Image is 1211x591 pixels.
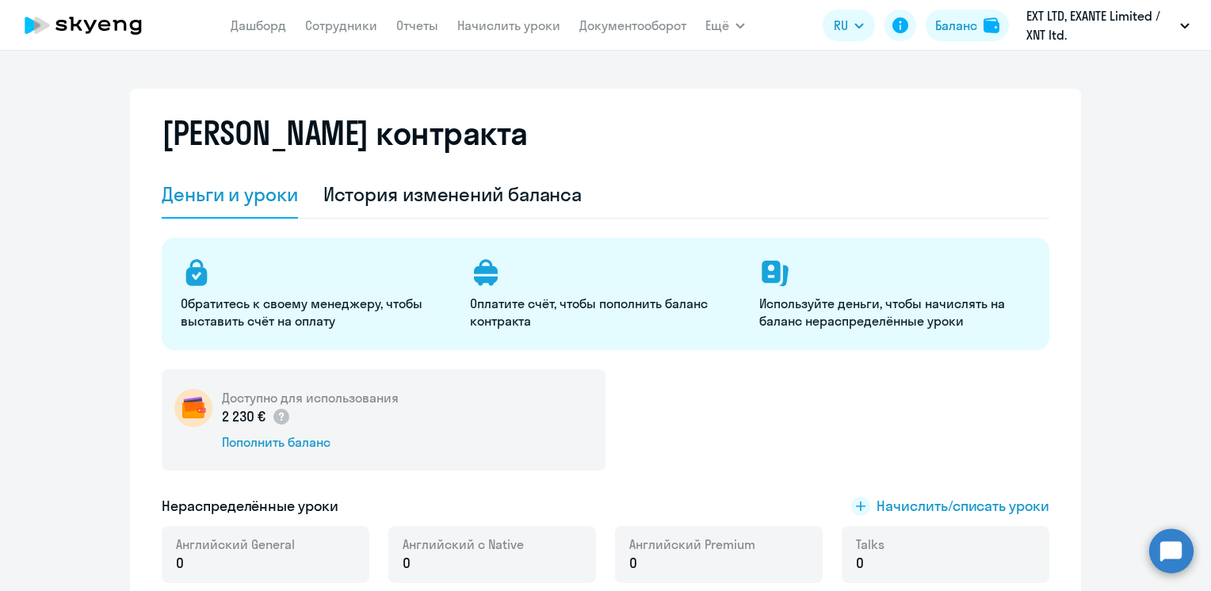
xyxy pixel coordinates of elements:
button: EXT LTD, ‎EXANTE Limited / XNT ltd. [1018,6,1198,44]
span: 0 [403,553,411,574]
span: RU [834,16,848,35]
div: История изменений баланса [323,181,583,207]
span: 0 [856,553,864,574]
a: Отчеты [396,17,438,33]
div: Пополнить баланс [222,433,399,451]
p: Обратитесь к своему менеджеру, чтобы выставить счёт на оплату [181,295,451,330]
button: RU [823,10,875,41]
p: Используйте деньги, чтобы начислять на баланс нераспределённые уроки [759,295,1030,330]
a: Дашборд [231,17,286,33]
p: Оплатите счёт, чтобы пополнить баланс контракта [470,295,740,330]
a: Сотрудники [305,17,377,33]
div: Деньги и уроки [162,181,298,207]
img: wallet-circle.png [174,389,212,427]
p: 2 230 € [222,406,291,427]
span: Английский General [176,536,295,553]
h5: Нераспределённые уроки [162,496,338,517]
button: Балансbalance [926,10,1009,41]
span: 0 [629,553,637,574]
a: Документооборот [579,17,686,33]
img: balance [984,17,999,33]
span: Английский с Native [403,536,524,553]
h2: [PERSON_NAME] контракта [162,114,528,152]
span: Начислить/списать уроки [877,496,1049,517]
span: Talks [856,536,884,553]
button: Ещё [705,10,745,41]
p: EXT LTD, ‎EXANTE Limited / XNT ltd. [1026,6,1174,44]
span: 0 [176,553,184,574]
span: Английский Premium [629,536,755,553]
h5: Доступно для использования [222,389,399,406]
span: Ещё [705,16,729,35]
a: Начислить уроки [457,17,560,33]
div: Баланс [935,16,977,35]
